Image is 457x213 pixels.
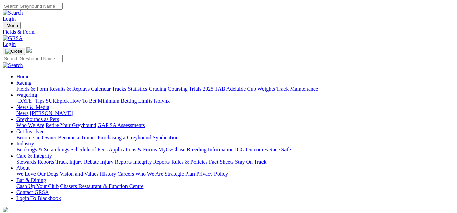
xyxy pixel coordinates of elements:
a: Minimum Betting Limits [98,98,152,104]
a: Bar & Dining [16,177,46,183]
img: Search [3,62,23,68]
img: GRSA [3,35,23,41]
button: Toggle navigation [3,22,21,29]
img: logo-grsa-white.png [3,207,8,212]
a: Cash Up Your Club [16,183,59,189]
a: Track Maintenance [276,86,318,92]
a: Syndication [153,135,178,140]
a: News [16,110,28,116]
a: Rules & Policies [171,159,208,165]
a: Schedule of Fees [70,147,107,152]
a: Chasers Restaurant & Function Centre [60,183,143,189]
a: GAP SA Assessments [98,122,145,128]
a: Login [3,41,16,47]
a: [DATE] Tips [16,98,44,104]
a: Industry [16,141,34,146]
div: Wagering [16,98,454,104]
a: Become a Trainer [58,135,96,140]
a: Fields & Form [16,86,48,92]
div: News & Media [16,110,454,116]
a: Results & Replays [49,86,90,92]
a: Strategic Plan [165,171,195,177]
a: [PERSON_NAME] [30,110,73,116]
a: Race Safe [269,147,291,152]
a: Injury Reports [100,159,132,165]
div: Bar & Dining [16,183,454,189]
div: About [16,171,454,177]
img: logo-grsa-white.png [26,47,32,53]
a: ICG Outcomes [235,147,268,152]
a: Isolynx [154,98,170,104]
a: Bookings & Scratchings [16,147,69,152]
a: Wagering [16,92,37,98]
a: Greyhounds as Pets [16,116,59,122]
a: Statistics [128,86,147,92]
a: Racing [16,80,31,86]
a: About [16,165,30,171]
a: Get Involved [16,128,45,134]
img: Close [5,49,22,54]
a: News & Media [16,104,49,110]
div: Care & Integrity [16,159,454,165]
a: Become an Owner [16,135,56,140]
a: Fields & Form [3,29,454,35]
a: Stay On Track [235,159,266,165]
a: Careers [117,171,134,177]
a: Grading [149,86,166,92]
a: Applications & Forms [109,147,157,152]
a: Stewards Reports [16,159,54,165]
a: MyOzChase [158,147,185,152]
a: How To Bet [70,98,97,104]
div: Get Involved [16,135,454,141]
a: Tracks [112,86,127,92]
a: Breeding Information [187,147,234,152]
a: Who We Are [16,122,44,128]
a: Weights [257,86,275,92]
a: Contact GRSA [16,189,49,195]
a: Home [16,74,29,79]
a: Who We Are [135,171,163,177]
a: Care & Integrity [16,153,52,159]
span: Menu [7,23,18,28]
a: We Love Our Dogs [16,171,58,177]
a: SUREpick [46,98,69,104]
input: Search [3,55,63,62]
div: Racing [16,86,454,92]
input: Search [3,3,63,10]
a: Track Injury Rebate [55,159,99,165]
a: History [100,171,116,177]
a: Integrity Reports [133,159,170,165]
button: Toggle navigation [3,48,25,55]
a: Calendar [91,86,111,92]
img: Search [3,10,23,16]
a: Purchasing a Greyhound [98,135,151,140]
a: Fact Sheets [209,159,234,165]
div: Industry [16,147,454,153]
a: Login [3,16,16,22]
a: Trials [189,86,201,92]
a: Retire Your Greyhound [46,122,96,128]
a: Login To Blackbook [16,195,61,201]
a: Coursing [168,86,188,92]
a: 2025 TAB Adelaide Cup [203,86,256,92]
a: Vision and Values [60,171,98,177]
a: Privacy Policy [196,171,228,177]
div: Greyhounds as Pets [16,122,454,128]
